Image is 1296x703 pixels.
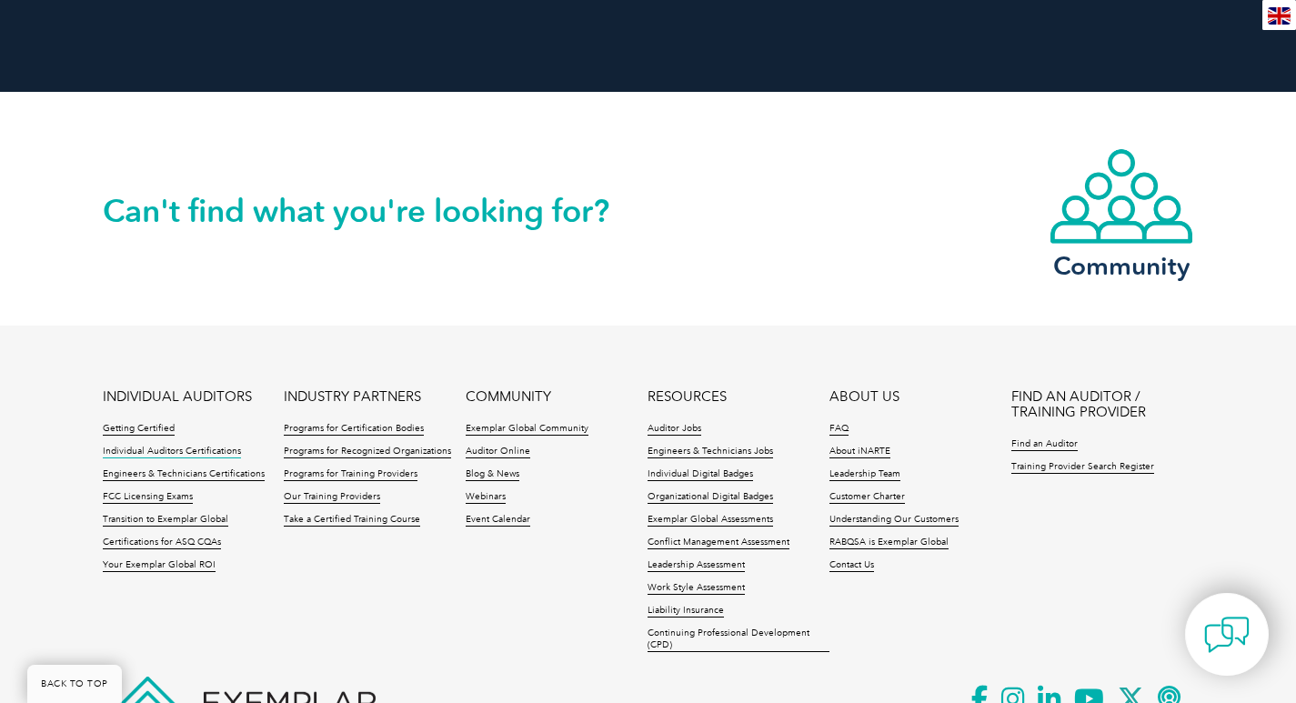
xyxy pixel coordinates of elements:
a: Understanding Our Customers [829,514,959,527]
a: Auditor Online [466,446,530,458]
a: INDUSTRY PARTNERS [284,389,421,405]
a: Auditor Jobs [648,423,701,436]
a: Organizational Digital Badges [648,491,773,504]
a: Training Provider Search Register [1011,461,1154,474]
a: Conflict Management Assessment [648,537,789,549]
a: Find an Auditor [1011,438,1078,451]
img: icon-community.webp [1049,147,1194,246]
a: Our Training Providers [284,491,380,504]
a: ABOUT US [829,389,899,405]
h2: Can't find what you're looking for? [103,196,648,226]
a: Community [1049,147,1194,277]
a: COMMUNITY [466,389,551,405]
a: Transition to Exemplar Global [103,514,228,527]
a: Programs for Training Providers [284,468,417,481]
a: Programs for Certification Bodies [284,423,424,436]
a: Customer Charter [829,491,905,504]
a: RABQSA is Exemplar Global [829,537,949,549]
a: About iNARTE [829,446,890,458]
a: Take a Certified Training Course [284,514,420,527]
a: Your Exemplar Global ROI [103,559,216,572]
a: Blog & News [466,468,519,481]
a: Webinars [466,491,506,504]
a: Engineers & Technicians Jobs [648,446,773,458]
h3: Community [1049,255,1194,277]
a: Exemplar Global Assessments [648,514,773,527]
a: Liability Insurance [648,605,724,618]
img: en [1268,7,1291,25]
a: Contact Us [829,559,874,572]
a: Programs for Recognized Organizations [284,446,451,458]
a: Certifications for ASQ CQAs [103,537,221,549]
a: Engineers & Technicians Certifications [103,468,265,481]
a: Individual Auditors Certifications [103,446,241,458]
a: RESOURCES [648,389,727,405]
a: Exemplar Global Community [466,423,588,436]
a: Individual Digital Badges [648,468,753,481]
a: Leadership Assessment [648,559,745,572]
a: Continuing Professional Development (CPD) [648,628,829,652]
a: Leadership Team [829,468,900,481]
a: FIND AN AUDITOR / TRAINING PROVIDER [1011,389,1193,420]
img: contact-chat.png [1204,612,1250,658]
a: Work Style Assessment [648,582,745,595]
a: FAQ [829,423,849,436]
a: FCC Licensing Exams [103,491,193,504]
a: Event Calendar [466,514,530,527]
a: Getting Certified [103,423,175,436]
a: BACK TO TOP [27,665,122,703]
a: INDIVIDUAL AUDITORS [103,389,252,405]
